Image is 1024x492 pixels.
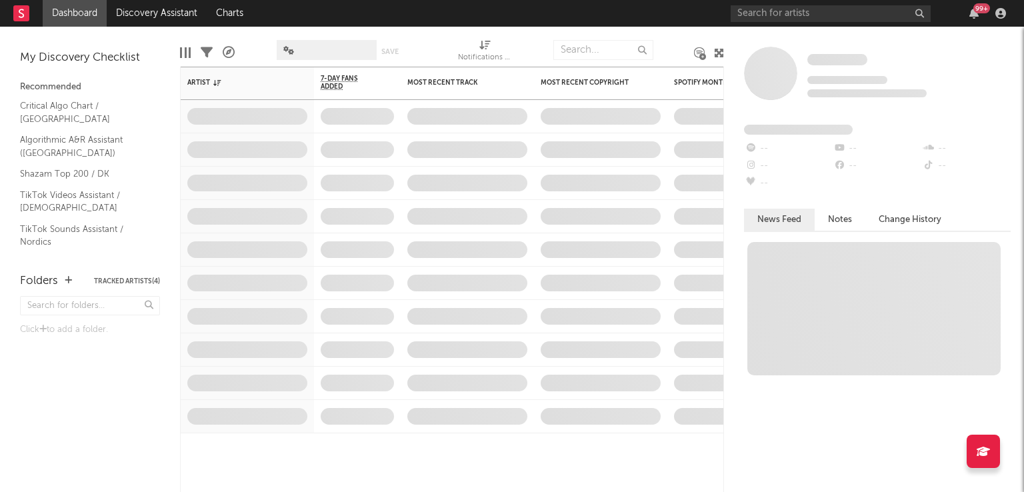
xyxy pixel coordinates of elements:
a: TikTok Videos Assistant / [DEMOGRAPHIC_DATA] [20,188,147,215]
a: Algorithmic A&R Assistant ([GEOGRAPHIC_DATA]) [20,133,147,160]
span: Fans Added by Platform [744,125,853,135]
a: TikTok Sounds Assistant / Nordics [20,222,147,249]
button: Notes [815,209,865,231]
a: Critical Algo Chart / [GEOGRAPHIC_DATA] [20,99,147,126]
span: Tracking Since: [DATE] [807,76,887,84]
span: 0 fans last week [807,89,927,97]
button: Change History [865,209,955,231]
div: Recommended [20,79,160,95]
span: 7-Day Fans Added [321,75,374,91]
div: Edit Columns [180,33,191,72]
input: Search for artists [731,5,931,22]
div: -- [833,157,921,175]
div: -- [744,140,833,157]
div: Most Recent Track [407,79,507,87]
button: Save [381,48,399,55]
div: My Discovery Checklist [20,50,160,66]
button: News Feed [744,209,815,231]
div: Notifications (Artist) [458,33,511,72]
div: -- [922,140,1011,157]
div: A&R Pipeline [223,33,235,72]
div: Most Recent Copyright [541,79,641,87]
a: Some Artist [807,53,867,67]
div: 99 + [973,3,990,13]
input: Search for folders... [20,296,160,315]
div: Artist [187,79,287,87]
div: -- [744,175,833,192]
button: 99+ [969,8,979,19]
button: Tracked Artists(4) [94,278,160,285]
div: Spotify Monthly Listeners [674,79,774,87]
div: -- [833,140,921,157]
a: Shazam Top 200 / DK [20,167,147,181]
input: Search... [553,40,653,60]
span: Some Artist [807,54,867,65]
div: Filters [201,33,213,72]
div: -- [922,157,1011,175]
div: -- [744,157,833,175]
div: Click to add a folder. [20,322,160,338]
div: Folders [20,273,58,289]
div: Notifications (Artist) [458,50,511,66]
